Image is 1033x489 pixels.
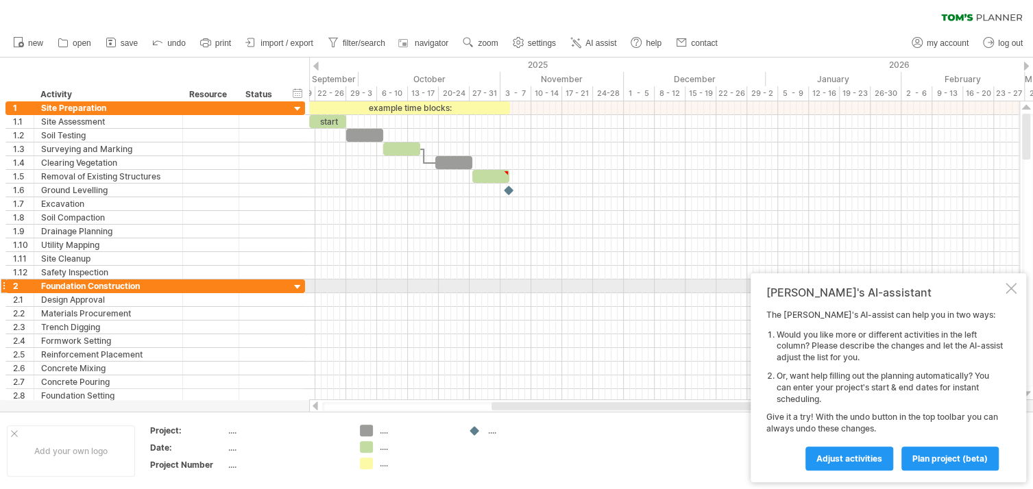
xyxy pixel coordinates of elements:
div: .... [488,425,563,436]
div: Add your own logo [7,425,135,477]
div: Trench Digging [41,321,175,334]
div: 8 - 12 [655,86,685,101]
div: 9 - 13 [932,86,963,101]
div: 27 - 31 [470,86,500,101]
li: Or, want help filling out the planning automatically? You can enter your project's start & end da... [777,371,1003,405]
div: 1.12 [13,266,34,279]
a: my account [908,34,973,52]
div: 1.9 [13,225,34,238]
div: Date: [150,442,226,453]
div: 22 - 26 [315,86,346,101]
div: Formwork Setting [41,334,175,347]
div: .... [228,459,343,471]
div: 5 - 9 [778,86,809,101]
div: 29 - 3 [346,86,377,101]
div: 2.2 [13,307,34,320]
div: Activity [40,88,175,101]
div: 10 - 14 [531,86,562,101]
a: print [197,34,235,52]
div: Reinforcement Placement [41,348,175,361]
div: 22 - 26 [716,86,747,101]
div: 2.7 [13,375,34,388]
div: Safety Inspection [41,266,175,279]
div: 29 - 2 [747,86,778,101]
div: .... [228,442,343,453]
span: log out [998,38,1023,48]
div: January 2026 [766,72,901,86]
div: Concrete Pouring [41,375,175,388]
span: undo [167,38,186,48]
div: Foundation Construction [41,279,175,292]
div: 2.1 [13,293,34,306]
span: help [646,38,661,48]
li: Would you like more or different activities in the left column? Please describe the changes and l... [777,329,1003,364]
div: Clearing Vegetation [41,156,175,169]
div: 1.1 [13,115,34,128]
div: Site Assessment [41,115,175,128]
span: open [73,38,91,48]
span: new [28,38,43,48]
a: contact [672,34,722,52]
div: 2 - 6 [901,86,932,101]
div: Ground Levelling [41,184,175,197]
div: Concrete Mixing [41,362,175,375]
div: 2 [13,279,34,292]
div: Soil Testing [41,129,175,142]
a: import / export [242,34,317,52]
div: [PERSON_NAME]'s AI-assistant [766,286,1003,299]
div: 2.5 [13,348,34,361]
span: plan project (beta) [912,453,988,464]
div: October 2025 [358,72,500,86]
div: 17 - 21 [562,86,593,101]
span: my account [927,38,969,48]
a: settings [509,34,560,52]
div: November 2025 [500,72,624,86]
a: save [102,34,142,52]
a: new [10,34,47,52]
div: 16 - 20 [963,86,994,101]
div: Site Cleanup [41,252,175,265]
div: Resource [189,88,231,101]
div: example time blocks: [309,101,510,114]
div: 20-24 [439,86,470,101]
a: navigator [396,34,452,52]
div: 1.3 [13,142,34,155]
div: start [309,115,346,128]
div: Project Number [150,459,226,471]
div: 1.6 [13,184,34,197]
div: 2.8 [13,389,34,402]
span: Adjust activities [816,453,882,464]
div: Foundation Setting [41,389,175,402]
span: import / export [260,38,313,48]
span: save [121,38,138,48]
div: Removal of Existing Structures [41,170,175,183]
a: AI assist [567,34,620,52]
div: .... [380,441,454,453]
div: 23 - 27 [994,86,1025,101]
div: Project: [150,425,226,436]
div: February 2026 [901,72,1025,86]
div: 12 - 16 [809,86,840,101]
div: 1.10 [13,238,34,251]
a: help [627,34,666,52]
a: log out [980,34,1027,52]
a: undo [149,34,190,52]
div: 1.7 [13,197,34,210]
div: Excavation [41,197,175,210]
a: Adjust activities [805,447,893,471]
div: 1.5 [13,170,34,183]
div: 13 - 17 [408,86,439,101]
div: .... [380,457,454,469]
a: filter/search [324,34,389,52]
div: 26-30 [871,86,901,101]
span: navigator [415,38,448,48]
span: settings [528,38,556,48]
span: contact [691,38,718,48]
div: December 2025 [624,72,766,86]
a: open [54,34,95,52]
div: The [PERSON_NAME]'s AI-assist can help you in two ways: Give it a try! With the undo button in th... [766,310,1003,470]
div: 6 - 10 [377,86,408,101]
div: 1.8 [13,211,34,224]
div: 1 - 5 [624,86,655,101]
div: 1 [13,101,34,114]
